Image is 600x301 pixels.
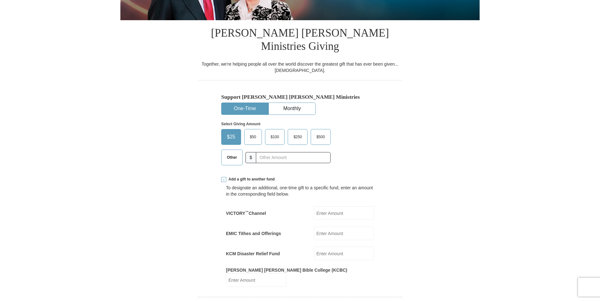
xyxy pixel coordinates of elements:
span: Other [224,153,240,162]
div: To designate an additional, one-time gift to a specific fund, enter an amount in the correspondin... [226,185,374,197]
h5: Support [PERSON_NAME] [PERSON_NAME] Ministries [221,94,379,100]
input: Enter Amount [314,247,374,260]
span: $ [245,152,256,163]
span: $250 [290,132,305,142]
span: $100 [268,132,282,142]
label: VICTORY Channel [226,210,266,216]
label: EMIC Tithes and Offerings [226,230,281,237]
div: Together, we're helping people all over the world discover the greatest gift that has ever been g... [198,61,402,74]
input: Other Amount [256,152,331,163]
button: One-Time [222,103,268,115]
span: $500 [313,132,328,142]
strong: Select Giving Amount [221,122,260,126]
button: Monthly [269,103,315,115]
input: Enter Amount [226,273,286,287]
label: [PERSON_NAME] [PERSON_NAME] Bible College (KCBC) [226,267,347,273]
span: $25 [224,132,239,142]
span: Add a gift to another fund [226,177,275,182]
input: Enter Amount [314,206,374,220]
h1: [PERSON_NAME] [PERSON_NAME] Ministries Giving [198,20,402,61]
span: $50 [247,132,259,142]
sup: ™ [245,210,249,214]
label: KCM Disaster Relief Fund [226,251,280,257]
input: Enter Amount [314,227,374,240]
